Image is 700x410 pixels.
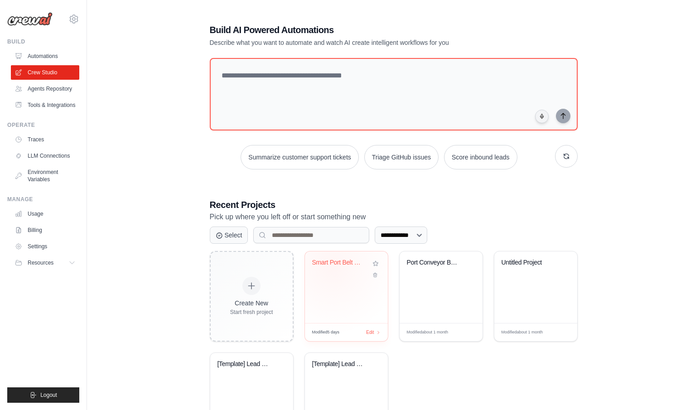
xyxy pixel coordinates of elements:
[40,391,57,399] span: Logout
[11,98,79,112] a: Tools & Integrations
[7,12,53,26] img: Logo
[11,132,79,147] a: Traces
[407,329,449,336] span: Modified about 1 month
[11,65,79,80] a: Crew Studio
[7,196,79,203] div: Manage
[7,121,79,129] div: Operate
[7,387,79,403] button: Logout
[364,145,439,169] button: Triage GitHub issues
[371,259,381,269] button: Add to favorites
[555,145,578,168] button: Get new suggestions
[312,329,340,336] span: Modified 5 days
[230,309,273,316] div: Start fresh project
[210,38,514,47] p: Describe what you want to automate and watch AI create intelligent workflows for you
[230,299,273,308] div: Create New
[210,211,578,223] p: Pick up where you left off or start something new
[11,165,79,187] a: Environment Variables
[210,24,514,36] h1: Build AI Powered Automations
[444,145,517,169] button: Score inbound leads
[28,259,53,266] span: Resources
[11,223,79,237] a: Billing
[555,329,563,336] span: Edit
[210,227,248,244] button: Select
[217,360,272,368] div: [Template] Lead Scoring and Strategy Crew
[11,82,79,96] a: Agents Repository
[366,329,374,336] span: Edit
[312,259,367,267] div: Smart Port Belt Conveyor Control - Ready for Local Deployment
[210,198,578,211] h3: Recent Projects
[11,49,79,63] a: Automations
[11,256,79,270] button: Resources
[535,110,549,123] button: Click to speak your automation idea
[241,145,358,169] button: Summarize customer support tickets
[461,329,468,336] span: Edit
[407,259,462,267] div: Port Conveyor Belt Control System
[371,270,381,280] button: Delete project
[312,360,367,368] div: [Template] Lead Scoring and Strategy Crew
[11,207,79,221] a: Usage
[7,38,79,45] div: Build
[502,259,556,267] div: Untitled Project
[11,239,79,254] a: Settings
[502,329,543,336] span: Modified about 1 month
[11,149,79,163] a: LLM Connections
